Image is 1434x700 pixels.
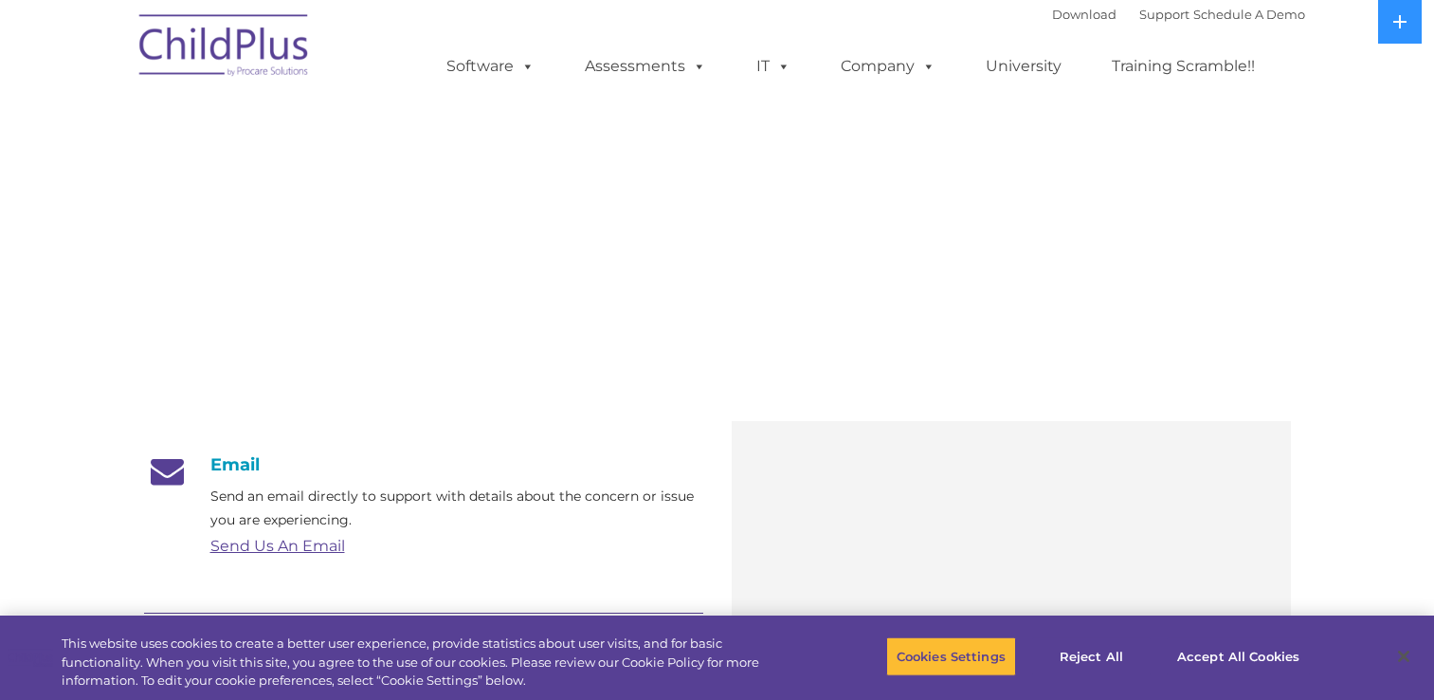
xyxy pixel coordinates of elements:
[967,47,1080,85] a: University
[1193,7,1305,22] a: Schedule A Demo
[886,636,1016,676] button: Cookies Settings
[130,1,319,96] img: ChildPlus by Procare Solutions
[737,47,809,85] a: IT
[62,635,789,691] div: This website uses cookies to create a better user experience, provide statistics about user visit...
[1093,47,1274,85] a: Training Scramble!!
[1383,636,1425,677] button: Close
[822,47,954,85] a: Company
[1167,636,1310,676] button: Accept All Cookies
[1052,7,1305,22] font: |
[210,537,345,555] a: Send Us An Email
[1032,636,1151,676] button: Reject All
[427,47,554,85] a: Software
[144,454,703,475] h4: Email
[566,47,725,85] a: Assessments
[1052,7,1116,22] a: Download
[1139,7,1189,22] a: Support
[210,485,703,532] p: Send an email directly to support with details about the concern or issue you are experiencing.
